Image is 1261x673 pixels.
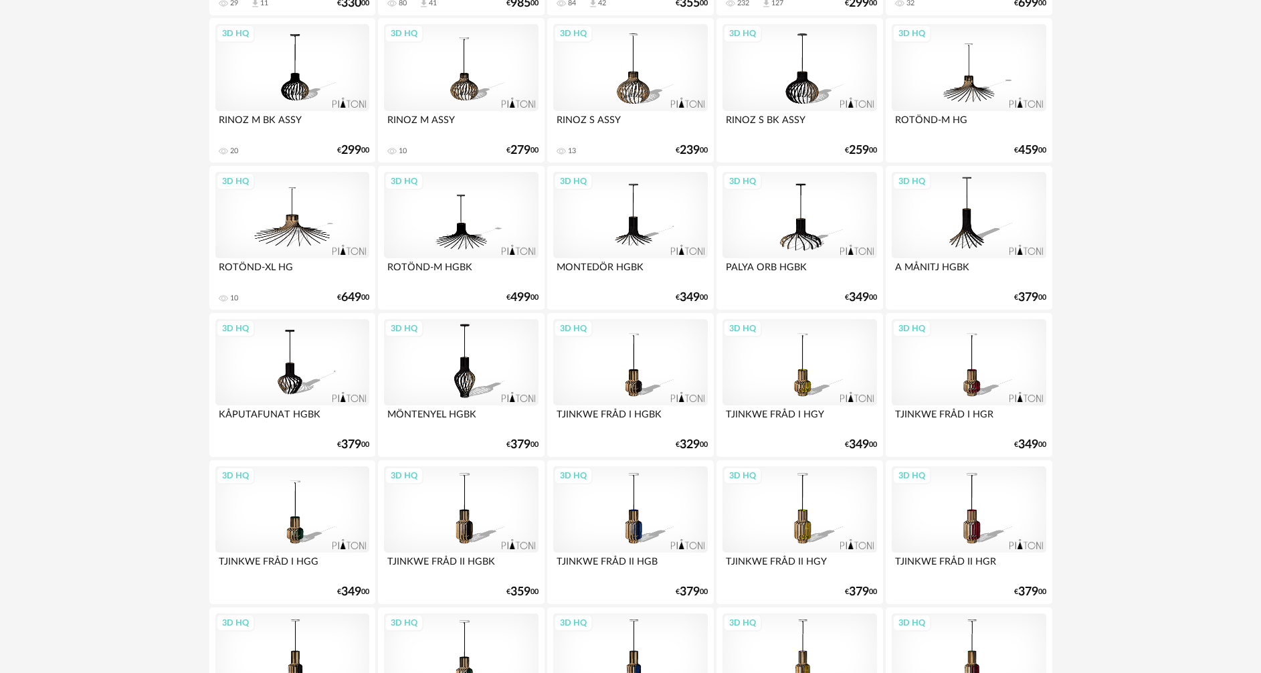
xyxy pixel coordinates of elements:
[680,293,700,302] span: 349
[378,460,544,605] a: 3D HQ TJINKWE FRÅD II HGBK €35900
[337,440,369,450] div: € 00
[1018,440,1038,450] span: 349
[1014,146,1046,155] div: € 00
[892,111,1046,138] div: ROTÖND-M HG
[892,173,931,190] div: 3D HQ
[554,320,593,337] div: 3D HQ
[845,440,877,450] div: € 00
[716,18,882,163] a: 3D HQ RINOZ S BK ASSY €25900
[384,111,538,138] div: RINOZ M ASSY
[680,440,700,450] span: 329
[230,147,238,156] div: 20
[1018,293,1038,302] span: 379
[716,166,882,310] a: 3D HQ PALYA ORB HGBK €34900
[216,614,255,632] div: 3D HQ
[723,25,762,42] div: 3D HQ
[547,313,713,458] a: 3D HQ TJINKWE FRÅD I HGBK €32900
[849,146,869,155] span: 259
[892,553,1046,579] div: TJINKWE FRÅD II HGR
[547,166,713,310] a: 3D HQ MONTEDÖR HGBK €34900
[722,111,876,138] div: RINOZ S BK ASSY
[385,467,423,484] div: 3D HQ
[506,293,539,302] div: € 00
[554,467,593,484] div: 3D HQ
[506,440,539,450] div: € 00
[547,460,713,605] a: 3D HQ TJINKWE FRÅD II HGB €37900
[1014,587,1046,597] div: € 00
[216,467,255,484] div: 3D HQ
[510,587,530,597] span: 359
[849,440,869,450] span: 349
[553,405,707,432] div: TJINKWE FRÅD I HGBK
[378,18,544,163] a: 3D HQ RINOZ M ASSY 10 €27900
[341,146,361,155] span: 299
[337,146,369,155] div: € 00
[849,293,869,302] span: 349
[209,313,375,458] a: 3D HQ KÅPUTAFUNAT HGBK €37900
[385,320,423,337] div: 3D HQ
[568,147,576,156] div: 13
[892,320,931,337] div: 3D HQ
[216,25,255,42] div: 3D HQ
[216,173,255,190] div: 3D HQ
[209,460,375,605] a: 3D HQ TJINKWE FRÅD I HGG €34900
[385,25,423,42] div: 3D HQ
[554,25,593,42] div: 3D HQ
[209,166,375,310] a: 3D HQ ROTÖND-XL HG 10 €64900
[1018,146,1038,155] span: 459
[341,587,361,597] span: 349
[554,173,593,190] div: 3D HQ
[337,587,369,597] div: € 00
[215,405,369,432] div: KÅPUTAFUNAT HGBK
[216,320,255,337] div: 3D HQ
[230,294,238,303] div: 10
[378,166,544,310] a: 3D HQ ROTÖND-M HGBK €49900
[209,18,375,163] a: 3D HQ RINOZ M BK ASSY 20 €29900
[680,587,700,597] span: 379
[676,146,708,155] div: € 00
[845,146,877,155] div: € 00
[716,460,882,605] a: 3D HQ TJINKWE FRÅD II HGY €37900
[506,587,539,597] div: € 00
[215,258,369,285] div: ROTÖND-XL HG
[378,313,544,458] a: 3D HQ MÖNTENYEL HGBK €37900
[547,18,713,163] a: 3D HQ RINOZ S ASSY 13 €23900
[553,111,707,138] div: RINOZ S ASSY
[341,440,361,450] span: 379
[723,614,762,632] div: 3D HQ
[341,293,361,302] span: 649
[722,553,876,579] div: TJINKWE FRÅD II HGY
[892,467,931,484] div: 3D HQ
[723,320,762,337] div: 3D HQ
[886,313,1052,458] a: 3D HQ TJINKWE FRÅD I HGR €34900
[553,553,707,579] div: TJINKWE FRÅD II HGB
[892,405,1046,432] div: TJINKWE FRÅD I HGR
[506,146,539,155] div: € 00
[215,111,369,138] div: RINOZ M BK ASSY
[215,553,369,579] div: TJINKWE FRÅD I HGG
[337,293,369,302] div: € 00
[1014,440,1046,450] div: € 00
[1014,293,1046,302] div: € 00
[845,293,877,302] div: € 00
[886,18,1052,163] a: 3D HQ ROTÖND-M HG €45900
[849,587,869,597] span: 379
[723,467,762,484] div: 3D HQ
[510,440,530,450] span: 379
[892,258,1046,285] div: A MÅNITJ HGBK
[722,258,876,285] div: PALYA ORB HGBK
[723,173,762,190] div: 3D HQ
[385,614,423,632] div: 3D HQ
[553,258,707,285] div: MONTEDÖR HGBK
[722,405,876,432] div: TJINKWE FRÅD I HGY
[510,293,530,302] span: 499
[510,146,530,155] span: 279
[892,614,931,632] div: 3D HQ
[399,147,407,156] div: 10
[384,405,538,432] div: MÖNTENYEL HGBK
[845,587,877,597] div: € 00
[892,25,931,42] div: 3D HQ
[886,460,1052,605] a: 3D HQ TJINKWE FRÅD II HGR €37900
[676,440,708,450] div: € 00
[676,293,708,302] div: € 00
